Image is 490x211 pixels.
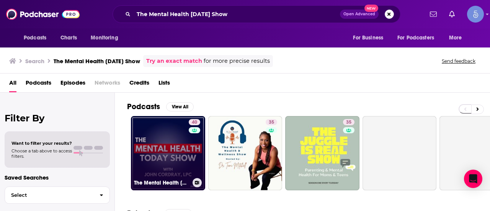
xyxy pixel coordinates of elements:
button: open menu [348,31,393,45]
div: Open Intercom Messenger [464,170,482,188]
a: 35 [266,119,277,125]
a: Show notifications dropdown [446,8,458,21]
span: Select [5,193,93,198]
button: View All [166,102,194,111]
span: Networks [95,77,120,92]
span: Want to filter your results? [11,141,72,146]
h3: The Mental Health [DATE] Show [54,57,140,65]
button: Send feedback [439,58,478,64]
img: User Profile [467,6,484,23]
a: 40 [189,119,200,125]
span: 40 [192,119,197,126]
button: open menu [444,31,472,45]
a: PodcastsView All [127,102,194,111]
a: Try an exact match [146,57,202,65]
a: Show notifications dropdown [427,8,440,21]
a: All [9,77,16,92]
a: Episodes [60,77,85,92]
a: 40The Mental Health [DATE] Show [131,116,205,190]
h3: The Mental Health [DATE] Show [134,180,189,186]
button: open menu [85,31,128,45]
span: New [364,5,378,12]
a: Podcasts [26,77,51,92]
a: 35 [208,116,283,190]
span: Charts [60,33,77,43]
span: For Podcasters [397,33,434,43]
button: open menu [392,31,445,45]
a: Lists [158,77,170,92]
a: Credits [129,77,149,92]
input: Search podcasts, credits, & more... [134,8,340,20]
span: More [449,33,462,43]
p: Saved Searches [5,174,110,181]
h2: Podcasts [127,102,160,111]
div: Search podcasts, credits, & more... [113,5,400,23]
button: Open AdvancedNew [340,10,379,19]
span: for more precise results [204,57,270,65]
button: Show profile menu [467,6,484,23]
a: 35 [343,119,354,125]
a: 35 [285,116,359,190]
span: Monitoring [91,33,118,43]
span: Choose a tab above to access filters. [11,148,72,159]
span: Logged in as Spiral5-G1 [467,6,484,23]
span: For Business [353,33,383,43]
span: 35 [346,119,351,126]
h3: Search [25,57,44,65]
span: Open Advanced [343,12,375,16]
img: Podchaser - Follow, Share and Rate Podcasts [6,7,80,21]
button: open menu [18,31,56,45]
span: Podcasts [24,33,46,43]
a: Charts [56,31,82,45]
span: 35 [269,119,274,126]
button: Select [5,186,110,204]
h2: Filter By [5,113,110,124]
